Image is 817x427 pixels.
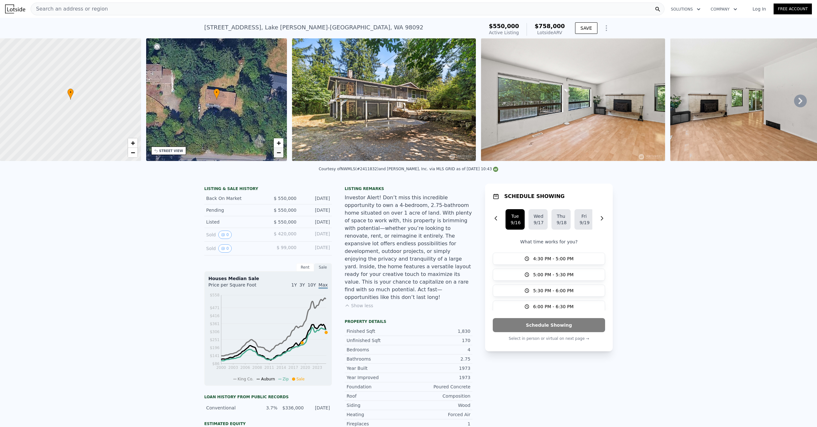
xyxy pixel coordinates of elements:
a: Zoom in [128,138,138,148]
div: Wood [408,402,470,408]
div: Sale [314,263,332,271]
div: Fri [580,213,588,219]
span: 5:30 PM - 6:00 PM [533,287,574,294]
tspan: $86 [212,362,220,366]
span: $ 99,000 [277,245,296,250]
span: Sale [296,377,305,381]
button: Solutions [666,4,706,15]
div: [DATE] [302,244,330,253]
div: Bathrooms [347,356,408,362]
div: LISTING & SALE HISTORY [204,186,332,193]
span: Active Listing [489,30,519,35]
span: 1Y [291,282,297,287]
div: 2.75 [408,356,470,362]
button: Tue9/16 [506,209,525,230]
div: [DATE] [302,207,330,213]
div: $336,000 [281,405,304,411]
div: Unfinished Sqft [347,337,408,344]
a: Zoom in [274,138,283,148]
div: Loan history from public records [204,394,332,400]
span: Auburn [261,377,275,381]
a: Zoom out [128,148,138,157]
tspan: 2020 [300,365,310,370]
div: [DATE] [308,405,330,411]
tspan: $196 [210,346,220,350]
div: Property details [345,319,472,324]
div: Bedrooms [347,347,408,353]
div: 9/18 [557,219,566,226]
span: $ 420,000 [274,231,296,236]
tspan: 2008 [252,365,262,370]
button: SAVE [575,22,597,34]
span: Max [319,282,328,289]
button: 4:30 PM - 5:00 PM [493,253,605,265]
div: [DATE] [302,219,330,225]
span: − [131,149,135,156]
span: King Co. [238,377,254,381]
div: Sold [206,244,263,253]
a: Zoom out [274,148,283,157]
tspan: 2011 [264,365,274,370]
span: $550,000 [489,23,519,29]
div: Roof [347,393,408,399]
span: $ 550,000 [274,196,296,201]
div: Listing remarks [345,186,472,191]
div: Foundation [347,384,408,390]
div: Pending [206,207,263,213]
img: Sale: 167233630 Parcel: 98530703 [481,38,665,161]
span: Search an address or region [31,5,108,13]
div: 170 [408,337,470,344]
button: Show Options [600,22,613,34]
span: • [67,89,74,95]
p: Select in person or virtual on next page → [493,335,605,342]
div: Rent [296,263,314,271]
tspan: $361 [210,322,220,326]
tspan: $141 [210,354,220,358]
button: Fri9/19 [574,209,594,230]
button: 5:30 PM - 6:00 PM [493,285,605,297]
p: What time works for you? [493,239,605,245]
img: Lotside [5,4,25,13]
button: Company [706,4,742,15]
tspan: 2000 [216,365,226,370]
span: 6:00 PM - 6:30 PM [533,303,574,310]
span: 4:30 PM - 5:00 PM [533,255,574,262]
tspan: 2014 [276,365,286,370]
span: $ 550,000 [274,219,296,225]
div: 1,830 [408,328,470,334]
button: Show less [345,302,373,309]
button: Thu9/18 [551,209,571,230]
button: View historical data [218,244,232,253]
a: Log In [745,6,774,12]
img: NWMLS Logo [493,167,498,172]
span: • [214,89,220,95]
span: − [277,149,281,156]
tspan: 2006 [240,365,250,370]
div: Investor Alert! Don’t miss this incredible opportunity to own a 4-bedroom, 2.75-bathroom home sit... [345,194,472,301]
div: 9/19 [580,219,588,226]
tspan: 2003 [228,365,238,370]
button: Wed9/17 [528,209,548,230]
div: 1 [408,421,470,427]
tspan: $471 [210,306,220,310]
a: Free Account [774,4,812,14]
div: Year Built [347,365,408,371]
span: 5:00 PM - 5:30 PM [533,271,574,278]
tspan: $416 [210,314,220,318]
div: • [67,88,74,100]
div: Tue [511,213,520,219]
div: Back On Market [206,195,263,202]
div: 1973 [408,365,470,371]
tspan: $306 [210,330,220,334]
tspan: $558 [210,293,220,297]
div: Fireplaces [347,421,408,427]
div: Finished Sqft [347,328,408,334]
div: STREET VIEW [159,149,183,153]
div: 4 [408,347,470,353]
span: 3Y [299,282,305,287]
img: Sale: 167233630 Parcel: 98530703 [292,38,476,161]
button: Schedule Showing [493,318,605,332]
div: Price per Square Foot [208,282,268,292]
div: [STREET_ADDRESS] , Lake [PERSON_NAME]-[GEOGRAPHIC_DATA] , WA 98092 [204,23,423,32]
tspan: 2017 [289,365,298,370]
